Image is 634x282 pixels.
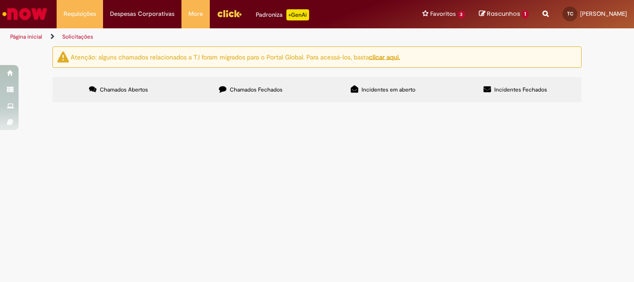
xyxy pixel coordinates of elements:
span: 1 [522,10,529,19]
span: Chamados Abertos [100,86,148,93]
img: ServiceNow [1,5,49,23]
span: Despesas Corporativas [110,9,175,19]
span: Requisições [64,9,96,19]
a: Rascunhos [479,10,529,19]
span: Incidentes em aberto [362,86,415,93]
a: clicar aqui. [369,52,400,61]
span: Favoritos [430,9,456,19]
span: More [188,9,203,19]
img: click_logo_yellow_360x200.png [217,7,242,20]
a: Página inicial [10,33,42,40]
span: Incidentes Fechados [494,86,547,93]
span: [PERSON_NAME] [580,10,627,18]
span: Chamados Fechados [230,86,283,93]
span: TC [567,11,573,17]
ul: Trilhas de página [7,28,416,46]
ng-bind-html: Atenção: alguns chamados relacionados a T.I foram migrados para o Portal Global. Para acessá-los,... [71,52,400,61]
p: +GenAi [286,9,309,20]
span: Rascunhos [487,9,520,18]
span: 3 [458,11,466,19]
div: Padroniza [256,9,309,20]
a: Solicitações [62,33,93,40]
